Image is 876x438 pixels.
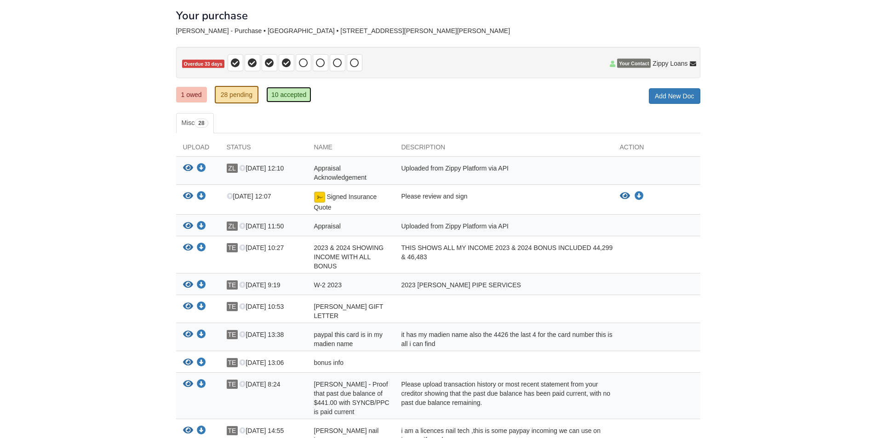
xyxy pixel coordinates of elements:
[195,119,208,128] span: 28
[239,165,284,172] span: [DATE] 12:10
[395,164,613,182] div: Uploaded from Zippy Platform via API
[227,426,238,435] span: TE
[176,87,207,102] a: 1 owed
[395,243,613,271] div: THIS SHOWS ALL MY INCOME 2023 & 2024 BONUS INCLUDED 44,299 & 46,483
[307,142,395,156] div: Name
[227,280,238,290] span: TE
[314,281,342,289] span: W-2 2023
[227,193,271,200] span: [DATE] 12:07
[183,358,193,368] button: View bonus info
[314,303,384,319] span: [PERSON_NAME] GIFT LETTER
[314,244,384,270] span: 2023 & 2024 SHOWING INCOME WITH ALL BONUS
[182,60,224,68] span: Overdue 33 days
[183,280,193,290] button: View W-2 2023
[183,426,193,436] button: View tammy nail income
[227,243,238,252] span: TE
[176,113,214,133] a: Misc
[197,245,206,252] a: Download 2023 & 2024 SHOWING INCOME WITH ALL BONUS
[183,164,193,173] button: View Appraisal Acknowledgement
[183,330,193,340] button: View paypal this card is in my madien name
[227,330,238,339] span: TE
[227,222,238,231] span: ZL
[197,165,206,172] a: Download Appraisal Acknowledgement
[395,280,613,292] div: 2023 [PERSON_NAME] PIPE SERVICES
[395,380,613,416] div: Please upload transaction history or most recent statement from your creditor showing that the pa...
[176,10,248,22] h1: Your purchase
[227,380,238,389] span: TE
[239,222,284,230] span: [DATE] 11:50
[314,331,383,347] span: paypal this card is in my madien name
[176,27,700,35] div: [PERSON_NAME] - Purchase • [GEOGRAPHIC_DATA] • [STREET_ADDRESS][PERSON_NAME][PERSON_NAME]
[649,88,700,104] a: Add New Doc
[266,87,311,102] a: 10 accepted
[183,302,193,312] button: View MARLENE GIFT LETTER
[613,142,700,156] div: Action
[314,222,341,230] span: Appraisal
[239,381,280,388] span: [DATE] 8:24
[227,164,238,173] span: ZL
[197,427,206,435] a: Download tammy nail income
[227,358,238,367] span: TE
[197,303,206,311] a: Download MARLENE GIFT LETTER
[183,243,193,253] button: View 2023 & 2024 SHOWING INCOME WITH ALL BONUS
[183,380,193,389] button: View TAMMY ELLIS - Proof that past due balance of $441.00 with SYNCB/PPC is paid current
[197,282,206,289] a: Download W-2 2023
[314,192,325,203] img: Document fully signed
[617,59,651,68] span: Your Contact
[197,193,206,200] a: Download Signed Insurance Quote
[314,359,344,366] span: bonus info
[239,427,284,434] span: [DATE] 14:55
[197,359,206,367] a: Download bonus info
[220,142,307,156] div: Status
[239,303,284,310] span: [DATE] 10:53
[653,59,687,68] span: Zippy Loans
[620,192,630,201] button: View Signed Insurance Quote
[215,86,258,103] a: 28 pending
[395,330,613,348] div: it has my madien name also the 4426 the last 4 for the card number this is all i can find
[176,142,220,156] div: Upload
[395,192,613,212] div: Please review and sign
[314,193,377,211] span: Signed Insurance Quote
[239,281,280,289] span: [DATE] 9:19
[314,381,389,415] span: [PERSON_NAME] - Proof that past due balance of $441.00 with SYNCB/PPC is paid current
[227,302,238,311] span: TE
[183,192,193,201] button: View Signed Insurance Quote
[239,331,284,338] span: [DATE] 13:38
[239,359,284,366] span: [DATE] 13:06
[197,331,206,339] a: Download paypal this card is in my madien name
[635,193,644,200] a: Download Signed Insurance Quote
[197,381,206,388] a: Download TAMMY ELLIS - Proof that past due balance of $441.00 with SYNCB/PPC is paid current
[395,142,613,156] div: Description
[239,244,284,251] span: [DATE] 10:27
[395,222,613,233] div: Uploaded from Zippy Platform via API
[197,223,206,230] a: Download Appraisal
[183,222,193,231] button: View Appraisal
[314,165,366,181] span: Appraisal Acknowledgement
